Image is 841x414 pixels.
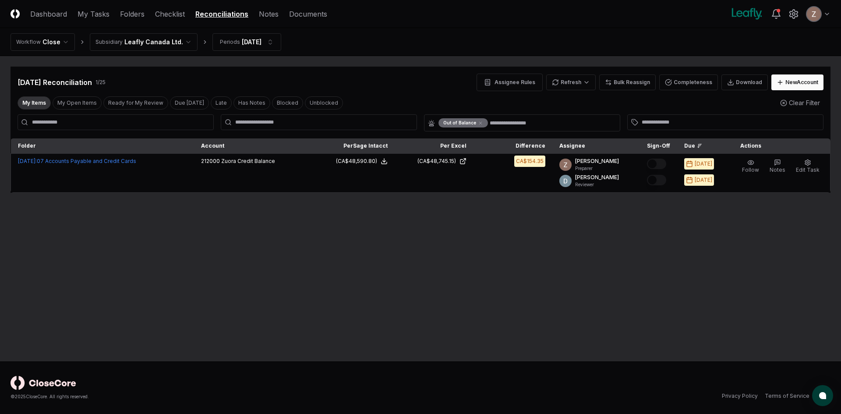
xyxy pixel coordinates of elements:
button: Bulk Reassign [599,74,656,90]
button: Due Today [170,96,209,110]
button: Refresh [546,74,596,90]
button: Edit Task [794,157,821,176]
th: Sign-Off [640,138,677,154]
th: Assignee [552,138,640,154]
div: [DATE] [695,160,712,168]
button: Late [211,96,232,110]
a: Documents [289,9,327,19]
button: Ready for My Review [103,96,168,110]
div: [DATE] [242,37,261,46]
span: Zuora Credit Balance [221,158,275,164]
div: 1 / 25 [95,78,106,86]
button: Blocked [272,96,303,110]
div: Periods [220,38,240,46]
p: [PERSON_NAME] [575,173,619,181]
div: © 2025 CloseCore. All rights reserved. [11,393,420,400]
div: Actions [733,142,823,150]
div: Out of Balance [438,118,488,127]
div: (CA$48,745.15) [417,157,456,165]
button: Clear Filter [777,95,823,111]
img: Logo [11,9,20,18]
button: Follow [740,157,761,176]
div: New Account [785,78,818,86]
a: My Tasks [78,9,110,19]
a: (CA$48,745.15) [402,157,466,165]
button: Completeness [659,74,718,90]
button: Mark complete [647,175,666,185]
img: logo [11,376,76,390]
button: Download [721,74,768,90]
button: NewAccount [771,74,823,90]
button: Unblocked [305,96,343,110]
button: Assignee Rules [477,74,543,91]
p: [PERSON_NAME] [575,157,619,165]
div: Subsidiary [95,38,123,46]
th: Folder [11,138,194,154]
button: atlas-launcher [812,385,833,406]
div: (CA$48,590.80) [336,157,377,165]
span: [DATE] : [18,158,37,164]
a: Notes [259,9,279,19]
th: Per Sage Intacct [316,138,395,154]
img: ACg8ocLeIi4Jlns6Fsr4lO0wQ1XJrFQvF4yUjbLrd1AsCAOmrfa1KQ=s96-c [559,175,572,187]
button: Notes [768,157,787,176]
button: Has Notes [233,96,270,110]
span: Follow [742,166,759,173]
nav: breadcrumb [11,33,281,51]
a: Folders [120,9,145,19]
button: (CA$48,590.80) [336,157,388,165]
div: [DATE] Reconciliation [18,77,92,88]
a: Terms of Service [765,392,809,400]
button: My Open Items [53,96,102,110]
span: Notes [770,166,785,173]
button: Periods[DATE] [212,33,281,51]
a: Dashboard [30,9,67,19]
span: 212000 [201,158,220,164]
button: Mark complete [647,159,666,169]
th: Per Excel [395,138,474,154]
img: ACg8ocKnDsamp5-SE65NkOhq35AnOBarAXdzXQ03o9g231ijNgHgyA=s96-c [559,159,572,171]
img: ACg8ocKnDsamp5-SE65NkOhq35AnOBarAXdzXQ03o9g231ijNgHgyA=s96-c [807,7,821,21]
button: My Items [18,96,51,110]
p: Preparer [575,165,619,172]
img: Leafly logo [730,7,764,21]
a: Reconciliations [195,9,248,19]
th: Difference [474,138,552,154]
div: [DATE] [695,176,712,184]
div: Account [201,142,309,150]
a: Checklist [155,9,185,19]
a: [DATE]:07 Accounts Payable and Credit Cards [18,158,136,164]
div: CA$154.35 [516,157,544,165]
p: Reviewer [575,181,619,188]
div: Due [684,142,719,150]
a: Privacy Policy [722,392,758,400]
div: Workflow [16,38,41,46]
span: Edit Task [796,166,820,173]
